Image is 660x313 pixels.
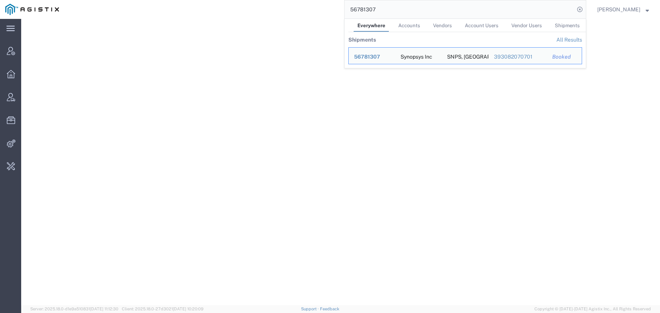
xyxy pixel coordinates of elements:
[30,307,118,311] span: Server: 2025.18.0-d1e9a510831
[320,307,339,311] a: Feedback
[556,37,582,43] a: View all shipments found by criterion
[122,307,203,311] span: Client: 2025.18.0-27d3021
[597,5,649,14] button: [PERSON_NAME]
[398,23,420,28] span: Accounts
[447,48,483,64] div: SNPS, Portugal Unipessoal, Lda.
[5,4,59,15] img: logo
[173,307,203,311] span: [DATE] 10:20:09
[534,306,651,312] span: Copyright © [DATE]-[DATE] Agistix Inc., All Rights Reserved
[345,0,575,19] input: Search for shipment number, reference number
[433,23,452,28] span: Vendors
[552,53,576,61] div: Booked
[555,23,580,28] span: Shipments
[21,19,660,305] iframe: FS Legacy Container
[597,5,640,14] span: Jenneffer Jahraus
[354,53,390,61] div: 56781307
[465,23,498,28] span: Account Users
[511,23,542,28] span: Vendor Users
[357,23,385,28] span: Everywhere
[354,54,380,60] span: 56781307
[348,32,586,68] table: Search Results
[301,307,320,311] a: Support
[90,307,118,311] span: [DATE] 11:12:30
[348,32,376,47] th: Shipments
[401,48,432,64] div: Synopsys Inc
[494,53,542,61] div: 393082070701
